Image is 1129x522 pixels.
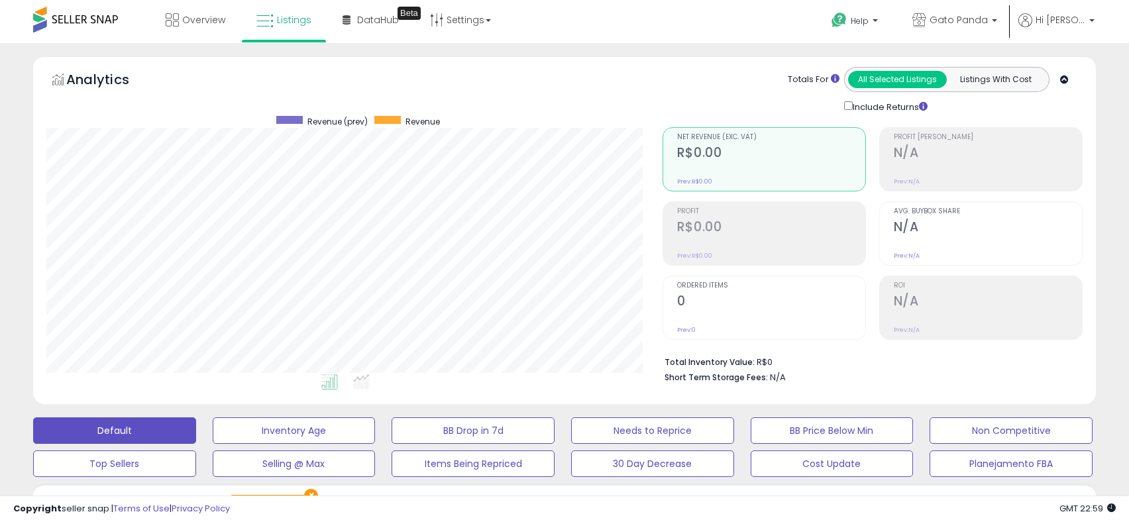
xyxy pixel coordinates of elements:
[213,450,376,477] button: Selling @ Max
[788,74,839,86] div: Totals For
[405,116,440,127] span: Revenue
[894,293,1082,311] h2: N/A
[677,219,865,237] h2: R$0.00
[751,450,914,477] button: Cost Update
[848,71,947,88] button: All Selected Listings
[677,252,712,260] small: Prev: R$0.00
[677,208,865,215] span: Profit
[831,12,847,28] i: Get Help
[392,417,555,444] button: BB Drop in 7d
[834,99,943,114] div: Include Returns
[1018,13,1095,43] a: Hi [PERSON_NAME]
[277,13,311,26] span: Listings
[894,326,920,334] small: Prev: N/A
[571,450,734,477] button: 30 Day Decrease
[946,71,1045,88] button: Listings With Cost
[894,219,1082,237] h2: N/A
[665,353,1073,369] li: R$0
[894,178,920,185] small: Prev: N/A
[894,252,920,260] small: Prev: N/A
[770,371,786,384] span: N/A
[821,2,891,43] a: Help
[182,13,225,26] span: Overview
[357,13,399,26] span: DataHub
[13,502,62,515] strong: Copyright
[677,293,865,311] h2: 0
[33,417,196,444] button: Default
[751,417,914,444] button: BB Price Below Min
[66,70,155,92] h5: Analytics
[930,13,988,26] span: Gato Panda
[930,450,1093,477] button: Planejamento FBA
[213,417,376,444] button: Inventory Age
[677,326,696,334] small: Prev: 0
[677,134,865,141] span: Net Revenue (Exc. VAT)
[894,208,1082,215] span: Avg. Buybox Share
[677,145,865,163] h2: R$0.00
[1059,502,1116,515] span: 2025-09-17 22:59 GMT
[930,417,1093,444] button: Non Competitive
[13,503,230,515] div: seller snap | |
[172,502,230,515] a: Privacy Policy
[33,450,196,477] button: Top Sellers
[392,450,555,477] button: Items Being Repriced
[571,417,734,444] button: Needs to Reprice
[398,7,421,20] div: Tooltip anchor
[894,145,1082,163] h2: N/A
[894,282,1082,289] span: ROI
[307,116,368,127] span: Revenue (prev)
[677,178,712,185] small: Prev: R$0.00
[665,356,755,368] b: Total Inventory Value:
[1036,13,1085,26] span: Hi [PERSON_NAME]
[113,502,170,515] a: Terms of Use
[894,134,1082,141] span: Profit [PERSON_NAME]
[677,282,865,289] span: Ordered Items
[851,15,869,26] span: Help
[665,372,768,383] b: Short Term Storage Fees:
